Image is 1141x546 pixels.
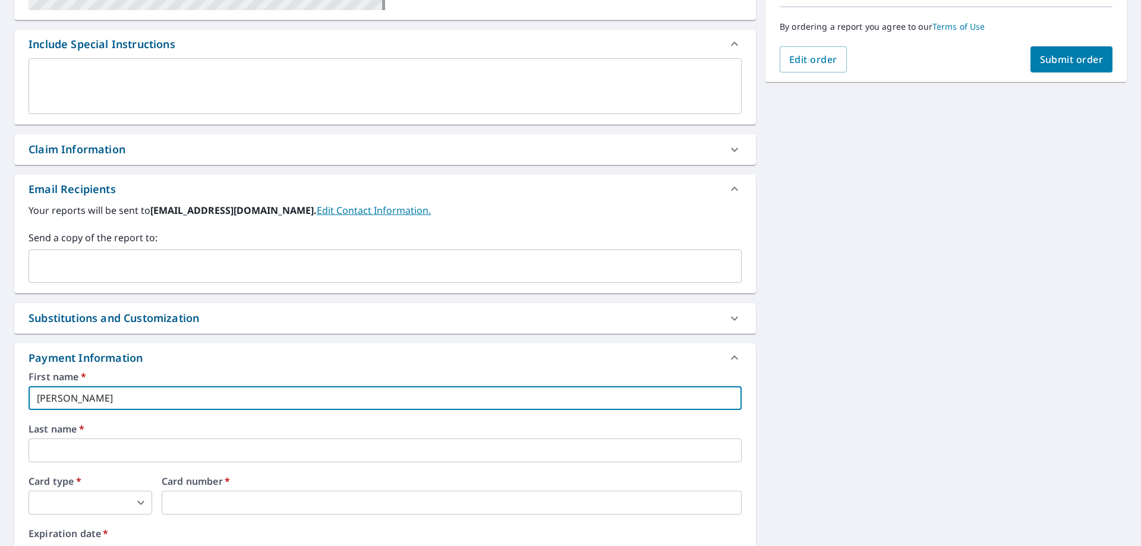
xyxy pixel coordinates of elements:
[789,53,837,66] span: Edit order
[29,529,742,538] label: Expiration date
[29,36,175,52] div: Include Special Instructions
[14,303,756,333] div: Substitutions and Customization
[780,46,847,72] button: Edit order
[1040,53,1104,66] span: Submit order
[14,175,756,203] div: Email Recipients
[14,134,756,165] div: Claim Information
[14,30,756,58] div: Include Special Instructions
[932,21,985,32] a: Terms of Use
[317,204,431,217] a: EditContactInfo
[29,181,116,197] div: Email Recipients
[29,491,152,515] div: ​
[29,350,147,366] div: Payment Information
[1030,46,1113,72] button: Submit order
[14,343,756,372] div: Payment Information
[162,476,742,486] label: Card number
[29,310,199,326] div: Substitutions and Customization
[29,476,152,486] label: Card type
[29,141,125,157] div: Claim Information
[150,204,317,217] b: [EMAIL_ADDRESS][DOMAIN_NAME].
[29,372,742,381] label: First name
[29,424,742,434] label: Last name
[29,203,742,217] label: Your reports will be sent to
[780,21,1112,32] p: By ordering a report you agree to our
[29,231,742,245] label: Send a copy of the report to:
